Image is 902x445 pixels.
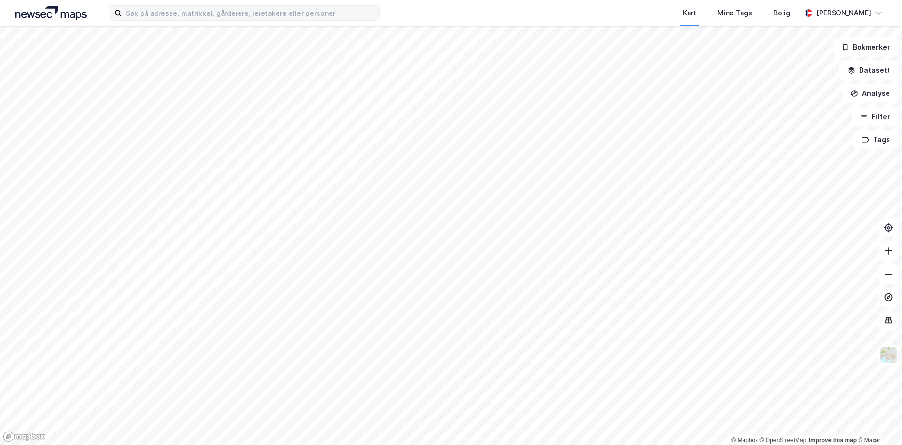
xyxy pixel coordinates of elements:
img: logo.a4113a55bc3d86da70a041830d287a7e.svg [15,6,87,20]
iframe: Chat Widget [854,399,902,445]
div: Kart [683,7,696,19]
input: Søk på adresse, matrikkel, gårdeiere, leietakere eller personer [122,6,379,20]
div: Mine Tags [717,7,752,19]
div: [PERSON_NAME] [816,7,871,19]
div: Bolig [773,7,790,19]
div: Kontrollprogram for chat [854,399,902,445]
